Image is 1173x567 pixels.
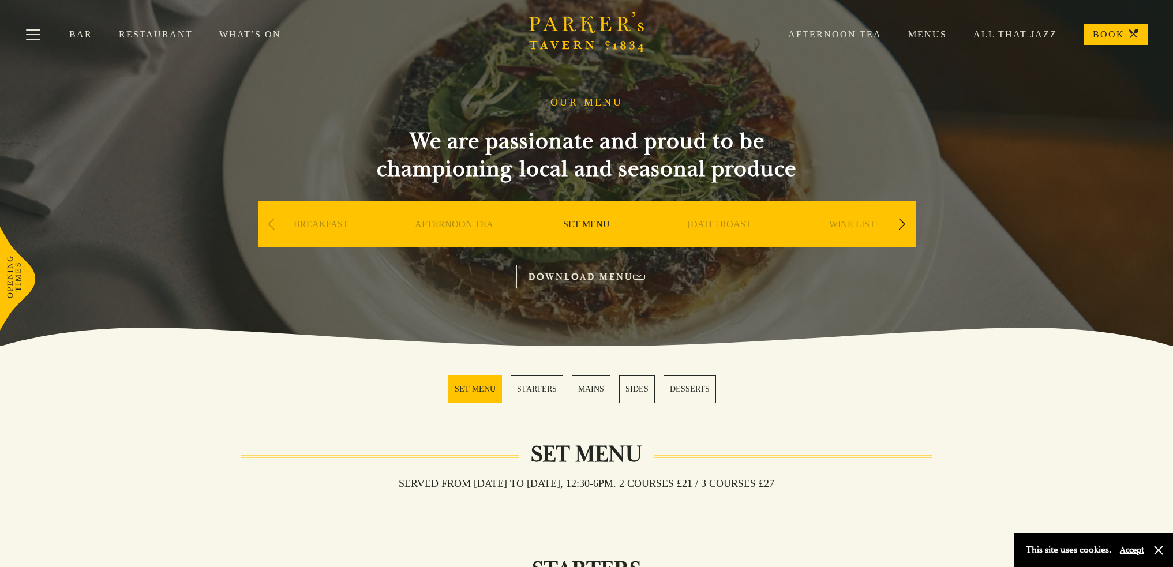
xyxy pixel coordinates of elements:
[664,375,716,403] a: 5 / 5
[523,201,650,282] div: 3 / 9
[511,375,563,403] a: 2 / 5
[619,375,655,403] a: 4 / 5
[516,265,657,288] a: DOWNLOAD MENU
[258,201,385,282] div: 1 / 9
[1153,545,1164,556] button: Close and accept
[1026,542,1111,558] p: This site uses cookies.
[550,96,623,109] h1: OUR MENU
[572,375,610,403] a: 3 / 5
[789,201,916,282] div: 5 / 9
[1120,545,1144,555] button: Accept
[894,212,910,237] div: Next slide
[294,219,348,265] a: BREAKFAST
[448,375,502,403] a: 1 / 5
[356,127,818,183] h2: We are passionate and proud to be championing local and seasonal produce
[264,212,279,237] div: Previous slide
[519,441,654,468] h2: Set Menu
[656,201,783,282] div: 4 / 9
[387,477,786,490] h3: Served from [DATE] to [DATE], 12:30-6pm. 2 COURSES £21 / 3 COURSES £27
[415,219,493,265] a: AFTERNOON TEA
[688,219,751,265] a: [DATE] ROAST
[391,201,518,282] div: 2 / 9
[563,219,610,265] a: SET MENU
[829,219,875,265] a: WINE LIST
